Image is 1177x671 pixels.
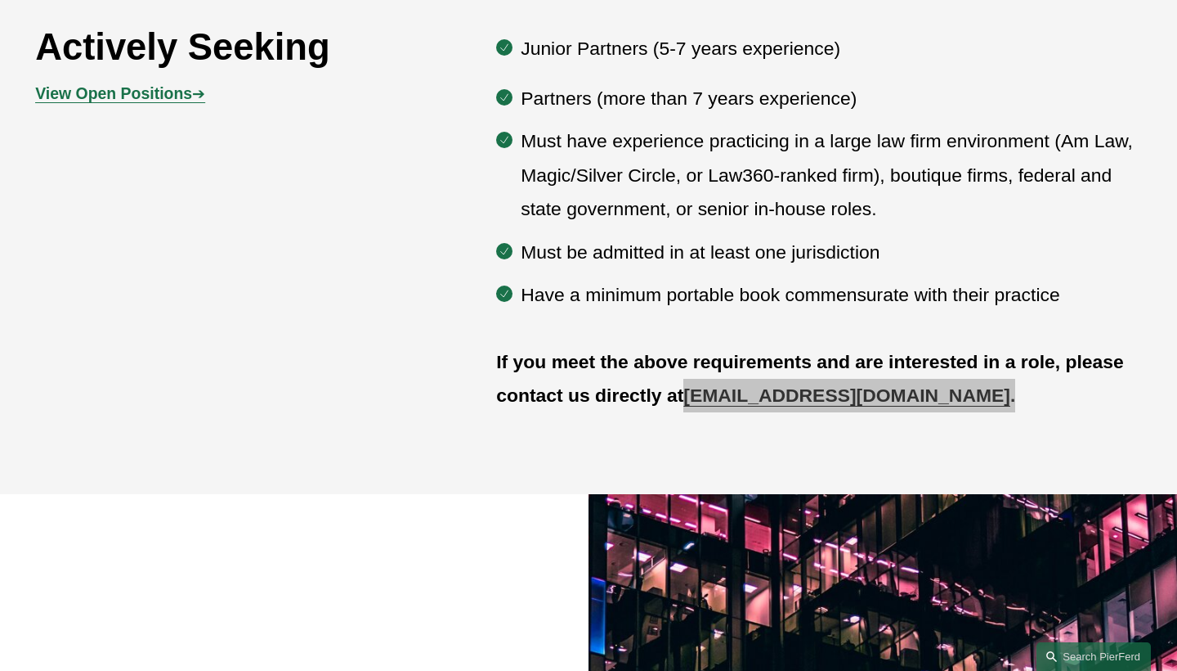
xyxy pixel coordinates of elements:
[521,124,1142,226] p: Must have experience practicing in a large law firm environment (Am Law, Magic/Silver Circle, or ...
[521,32,1142,65] p: Junior Partners (5-7 years experience)
[35,84,205,102] span: ➔
[1010,385,1015,406] strong: .
[683,385,1010,406] a: [EMAIL_ADDRESS][DOMAIN_NAME]
[521,82,1142,115] p: Partners (more than 7 years experience)
[521,278,1142,312] p: Have a minimum portable book commensurate with their practice
[521,236,1142,269] p: Must be admitted in at least one jurisdiction
[35,84,205,102] a: View Open Positions➔
[496,351,1129,406] strong: If you meet the above requirements and are interested in a role, please contact us directly at
[35,25,404,70] h2: Actively Seeking
[35,84,192,102] strong: View Open Positions
[1036,642,1151,671] a: Search this site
